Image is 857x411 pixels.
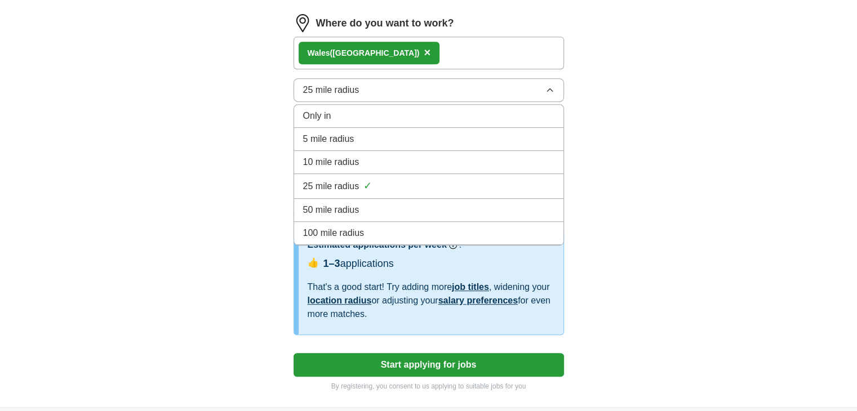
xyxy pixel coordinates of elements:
button: Start applying for jobs [294,353,564,377]
a: salary preferences [438,296,518,305]
span: 10 mile radius [303,155,359,169]
span: 25 mile radius [303,180,359,193]
span: × [424,46,430,59]
a: location radius [308,296,372,305]
button: × [424,44,430,61]
span: 25 mile radius [303,83,359,97]
span: 5 mile radius [303,132,354,146]
span: ✓ [363,178,372,194]
button: 25 mile radius [294,78,564,102]
span: Only in [303,109,331,123]
img: location.png [294,14,312,32]
a: job titles [452,282,489,292]
span: ([GEOGRAPHIC_DATA]) [330,48,419,57]
label: Where do you want to work? [316,16,454,31]
strong: Wal [308,48,321,57]
div: es [308,47,420,59]
span: 50 mile radius [303,203,359,217]
span: 1–3 [323,258,340,269]
span: 100 mile radius [303,226,365,240]
p: By registering, you consent to us applying to suitable jobs for you [294,381,564,391]
div: That's a good start! Try adding more , widening your or adjusting your for even more matches. [308,280,554,321]
div: applications [323,256,394,271]
span: 👍 [308,256,319,270]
